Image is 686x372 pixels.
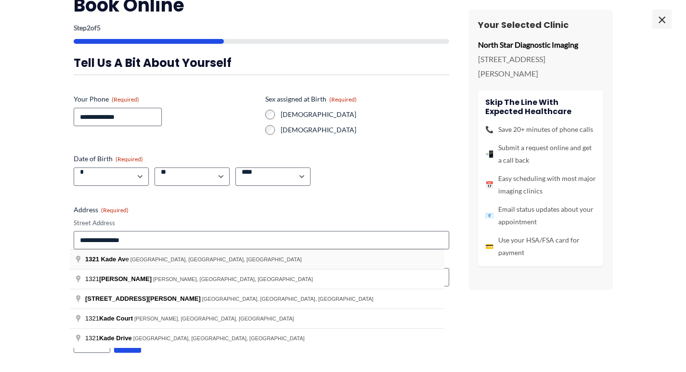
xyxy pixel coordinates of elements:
span: 1321 [85,315,134,322]
span: [GEOGRAPHIC_DATA], [GEOGRAPHIC_DATA], [GEOGRAPHIC_DATA] [130,257,302,262]
label: Your Phone [74,94,258,104]
span: [PERSON_NAME], [GEOGRAPHIC_DATA], [GEOGRAPHIC_DATA] [153,276,313,282]
span: 📅 [485,179,493,191]
li: Email status updates about your appointment [485,203,596,228]
span: Kade Av [101,256,126,263]
span: 📧 [485,209,493,222]
span: 📞 [485,123,493,136]
span: (Required) [101,206,129,214]
span: [GEOGRAPHIC_DATA], [GEOGRAPHIC_DATA], [GEOGRAPHIC_DATA] [202,296,374,302]
span: (Required) [116,155,143,163]
span: 5 [97,24,101,32]
span: Kade Court [99,315,133,322]
span: e [85,256,130,263]
span: × [652,10,672,29]
span: (Required) [112,96,139,103]
li: Easy scheduling with most major imaging clinics [485,172,596,197]
p: [STREET_ADDRESS][PERSON_NAME] [478,52,603,80]
li: Save 20+ minutes of phone calls [485,123,596,136]
span: [PERSON_NAME], [GEOGRAPHIC_DATA], [GEOGRAPHIC_DATA] [134,316,294,321]
span: 1321 [85,275,153,282]
span: [GEOGRAPHIC_DATA], [GEOGRAPHIC_DATA], [GEOGRAPHIC_DATA] [133,335,305,341]
span: 1321 [85,334,133,342]
h3: Your Selected Clinic [478,19,603,30]
span: 1321 [85,256,99,263]
legend: Date of Birth [74,154,143,164]
span: Kade Drive [99,334,132,342]
span: [PERSON_NAME] [99,275,152,282]
span: (Required) [329,96,357,103]
span: [STREET_ADDRESS][PERSON_NAME] [85,295,201,302]
h4: Skip the line with Expected Healthcare [485,98,596,116]
label: Street Address [74,218,449,228]
span: 💳 [485,240,493,253]
p: Step of [74,25,449,31]
li: Submit a request online and get a call back [485,141,596,167]
legend: Sex assigned at Birth [265,94,357,104]
p: North Star Diagnostic Imaging [478,38,603,52]
label: [DEMOGRAPHIC_DATA] [281,110,449,119]
span: 📲 [485,148,493,160]
label: [DEMOGRAPHIC_DATA] [281,125,449,135]
li: Use your HSA/FSA card for payment [485,234,596,259]
h3: Tell us a bit about yourself [74,55,449,70]
span: 2 [87,24,91,32]
legend: Address [74,205,129,215]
